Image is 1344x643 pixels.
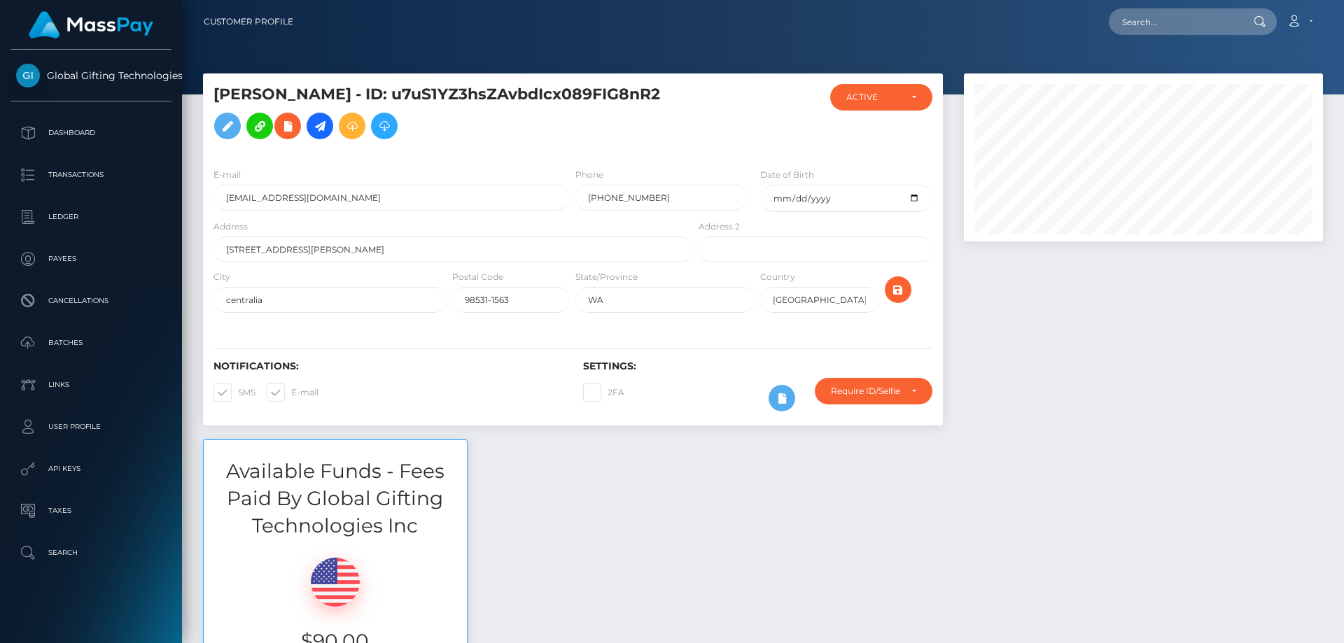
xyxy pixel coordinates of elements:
[10,367,171,402] a: Links
[10,493,171,528] a: Taxes
[10,115,171,150] a: Dashboard
[16,248,166,269] p: Payees
[16,164,166,185] p: Transactions
[16,122,166,143] p: Dashboard
[10,535,171,570] a: Search
[16,500,166,521] p: Taxes
[213,220,248,233] label: Address
[204,7,293,36] a: Customer Profile
[10,451,171,486] a: API Keys
[452,271,503,283] label: Postal Code
[831,386,900,397] div: Require ID/Selfie Verification
[10,409,171,444] a: User Profile
[16,542,166,563] p: Search
[16,332,166,353] p: Batches
[583,360,932,372] h6: Settings:
[16,206,166,227] p: Ledger
[16,416,166,437] p: User Profile
[830,84,932,111] button: ACTIVE
[583,383,624,402] label: 2FA
[311,558,360,607] img: USD.png
[10,283,171,318] a: Cancellations
[29,11,153,38] img: MassPay Logo
[213,383,255,402] label: SMS
[575,169,603,181] label: Phone
[575,271,638,283] label: State/Province
[204,458,467,540] h3: Available Funds - Fees Paid By Global Gifting Technologies Inc
[10,325,171,360] a: Batches
[10,157,171,192] a: Transactions
[213,169,241,181] label: E-mail
[16,64,40,87] img: Global Gifting Technologies Inc
[10,241,171,276] a: Payees
[16,290,166,311] p: Cancellations
[10,69,171,82] span: Global Gifting Technologies Inc
[1109,8,1240,35] input: Search...
[213,360,562,372] h6: Notifications:
[10,199,171,234] a: Ledger
[307,113,333,139] a: Initiate Payout
[16,374,166,395] p: Links
[267,383,318,402] label: E-mail
[815,378,932,404] button: Require ID/Selfie Verification
[760,271,795,283] label: Country
[213,271,230,283] label: City
[699,220,740,233] label: Address 2
[213,84,685,146] h5: [PERSON_NAME] - ID: u7uS1YZ3hsZAvbdIcx089FIG8nR2
[760,169,814,181] label: Date of Birth
[16,458,166,479] p: API Keys
[846,92,900,103] div: ACTIVE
